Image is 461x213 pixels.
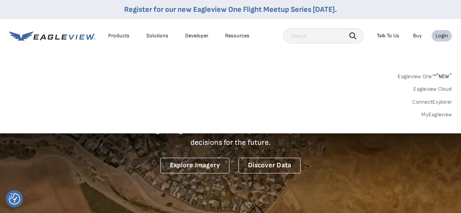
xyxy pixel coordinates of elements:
div: Talk To Us [377,32,399,39]
input: Search [283,28,364,43]
a: Buy [413,32,422,39]
a: ConnectExplorer [412,99,452,106]
a: Eagleview One™*NEW* [398,71,452,80]
a: MyEagleview [421,111,452,118]
div: Products [108,32,130,39]
a: Eagleview Cloud [413,86,452,93]
a: Discover Data [239,158,301,173]
a: Explore Imagery [160,158,230,173]
div: Resources [225,32,250,39]
a: Register for our new Eagleview One Flight Meetup Series [DATE]. [124,5,337,14]
button: Consent Preferences [9,193,20,205]
div: Login [435,32,448,39]
div: Solutions [146,32,168,39]
span: NEW [436,73,452,80]
a: Developer [185,32,208,39]
img: Revisit consent button [9,193,20,205]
